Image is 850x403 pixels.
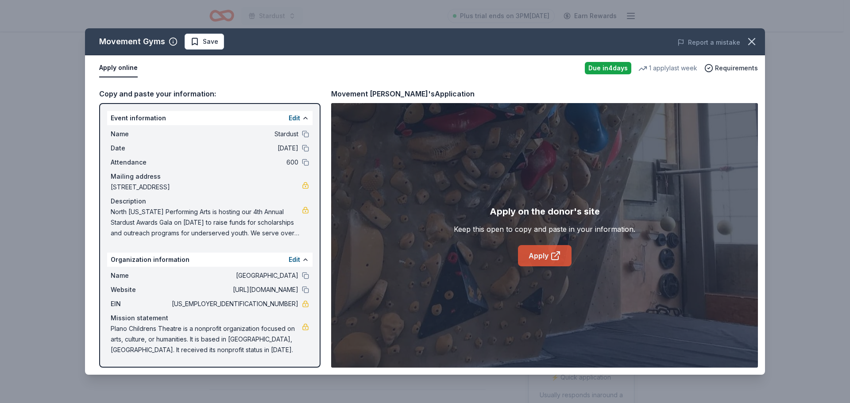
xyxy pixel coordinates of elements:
[111,196,309,207] div: Description
[111,284,170,295] span: Website
[111,157,170,168] span: Attendance
[99,88,321,100] div: Copy and paste your information:
[111,171,309,182] div: Mailing address
[454,224,635,234] div: Keep this open to copy and paste in your information.
[111,323,302,355] span: Plano Childrens Theatre is a nonprofit organization focused on arts, culture, or humanities. It i...
[715,63,758,73] span: Requirements
[331,88,475,100] div: Movement [PERSON_NAME]'s Application
[111,129,170,139] span: Name
[585,62,631,74] div: Due in 4 days
[677,37,740,48] button: Report a mistake
[170,129,298,139] span: Stardust
[107,111,313,125] div: Event information
[638,63,697,73] div: 1 apply last week
[111,207,302,238] span: North [US_STATE] Performing Arts is hosting our 4th Annual Stardust Awards Gala on [DATE] to rais...
[111,270,170,281] span: Name
[170,284,298,295] span: [URL][DOMAIN_NAME]
[170,143,298,154] span: [DATE]
[185,34,224,50] button: Save
[289,254,300,265] button: Edit
[170,270,298,281] span: [GEOGRAPHIC_DATA]
[99,35,165,49] div: Movement Gyms
[111,299,170,309] span: EIN
[704,63,758,73] button: Requirements
[111,182,302,192] span: [STREET_ADDRESS]
[203,36,218,47] span: Save
[490,204,600,219] div: Apply on the donor's site
[518,245,572,266] a: Apply
[107,253,313,267] div: Organization information
[111,143,170,154] span: Date
[170,299,298,309] span: [US_EMPLOYER_IDENTIFICATION_NUMBER]
[170,157,298,168] span: 600
[111,313,309,323] div: Mission statement
[289,113,300,123] button: Edit
[99,59,138,77] button: Apply online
